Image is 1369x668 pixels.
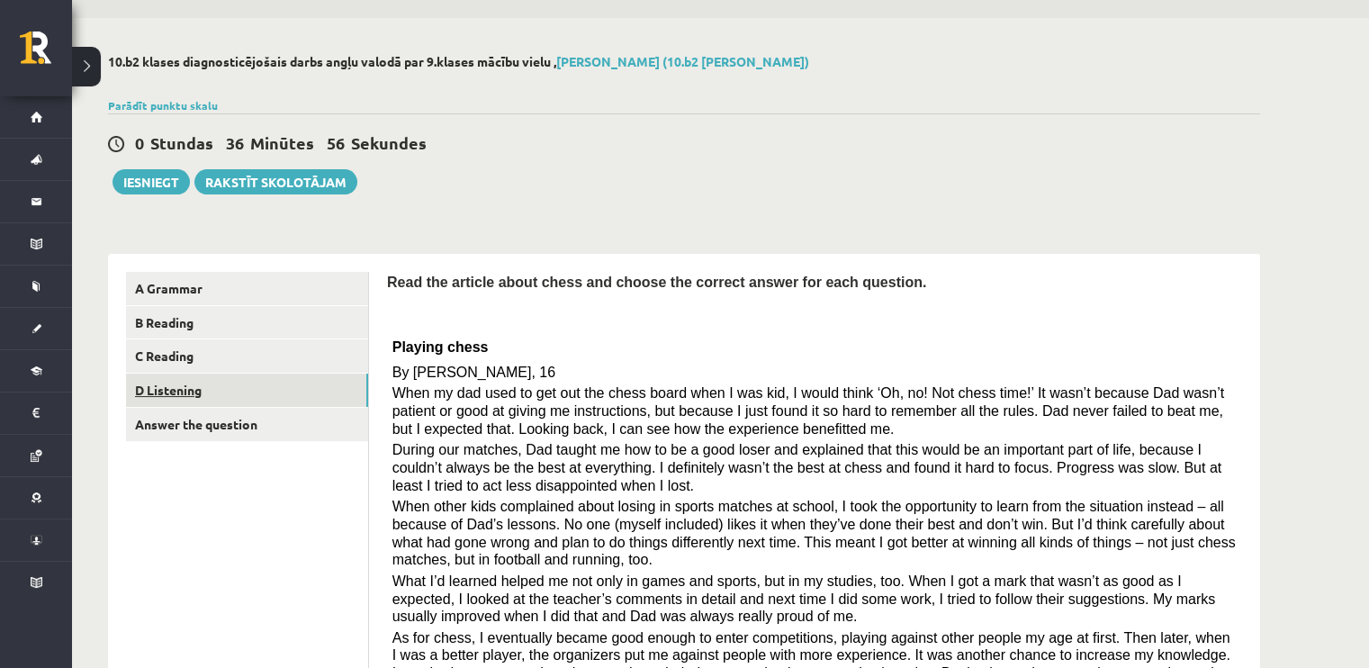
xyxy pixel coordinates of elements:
[226,132,244,153] span: 36
[351,132,427,153] span: Sekundes
[392,385,1224,436] span: When my dad used to get out the chess board when I was kid, I would think ‘Oh, no! Not chess time...
[126,374,368,407] a: D Listening
[392,499,1236,567] span: When other kids complained about losing in sports matches at school, I took the opportunity to le...
[194,169,357,194] a: Rakstīt skolotājam
[250,132,314,153] span: Minūtes
[327,132,345,153] span: 56
[126,408,368,441] a: Answer the question
[135,132,144,153] span: 0
[20,32,72,77] a: Rīgas 1. Tālmācības vidusskola
[108,98,218,113] a: Parādīt punktu skalu
[556,53,809,69] a: [PERSON_NAME] (10.b2 [PERSON_NAME])
[126,272,368,305] a: A Grammar
[113,169,190,194] button: Iesniegt
[392,442,1221,492] span: During our matches, Dad taught me how to be a good loser and explained that this would be an impo...
[392,339,489,355] span: Playing chess
[126,339,368,373] a: C Reading
[150,132,213,153] span: Stundas
[387,275,926,290] span: Read the article about chess and choose the correct answer for each question.
[126,306,368,339] a: B Reading
[392,365,555,380] span: By [PERSON_NAME], 16
[108,54,1260,69] h2: 10.b2 klases diagnosticējošais darbs angļu valodā par 9.klases mācību vielu ,
[392,573,1216,624] span: What I’d learned helped me not only in games and sports, but in my studies, too. When I got a mar...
